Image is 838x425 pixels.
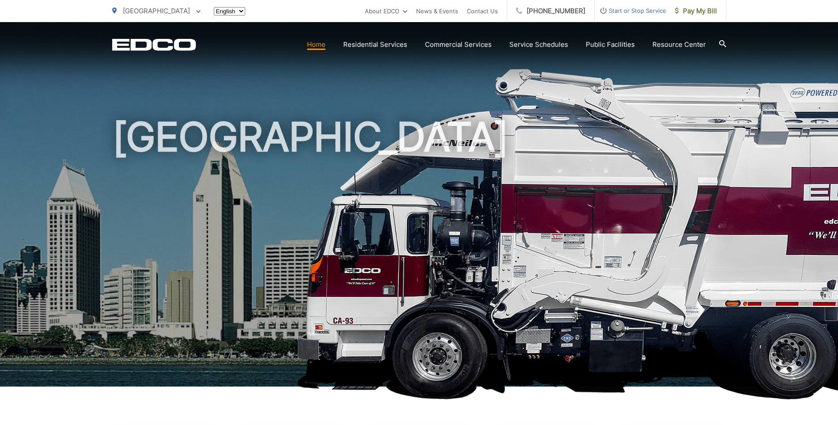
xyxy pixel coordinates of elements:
select: Select a language [214,7,245,15]
a: Residential Services [343,39,407,50]
a: Home [307,39,326,50]
a: About EDCO [365,6,407,16]
a: Service Schedules [509,39,568,50]
a: Public Facilities [586,39,635,50]
h1: [GEOGRAPHIC_DATA] [112,115,726,395]
span: Pay My Bill [675,6,717,16]
span: [GEOGRAPHIC_DATA] [123,7,190,15]
a: News & Events [416,6,458,16]
a: EDCD logo. Return to the homepage. [112,38,196,51]
a: Contact Us [467,6,498,16]
a: Resource Center [652,39,706,50]
a: Commercial Services [425,39,492,50]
